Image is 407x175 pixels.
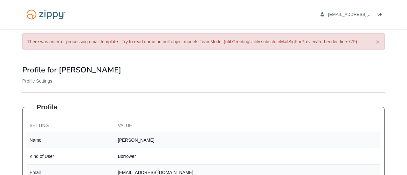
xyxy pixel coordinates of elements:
legend: Profile [33,102,60,112]
span: daniel061716@gmail.com [328,12,401,17]
th: Value [115,120,380,132]
td: Kind of User [27,148,115,165]
td: Borrower [115,148,380,165]
a: edit profile [321,12,401,18]
button: × [376,38,380,45]
h1: Profile for [PERSON_NAME] [22,66,385,74]
th: Setting [27,120,115,132]
div: There was an error processing email template : Try to read name on null object models.TeamModel (... [22,33,385,50]
a: Log out [378,12,385,18]
p: Profile Settings [22,78,385,84]
img: Logo [22,6,70,23]
td: [PERSON_NAME] [115,132,380,148]
td: Name [27,132,115,148]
